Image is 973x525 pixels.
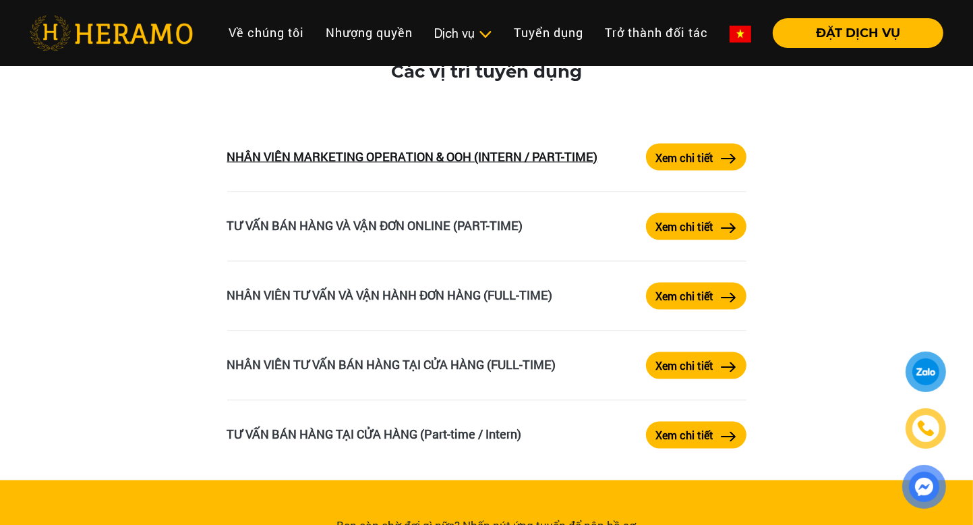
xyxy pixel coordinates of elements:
img: arrow [721,293,736,303]
h3: Các vị trí tuyển dụng [227,61,746,82]
a: Xem chi tiếtarrow [646,422,746,449]
img: arrow [721,362,736,372]
button: ĐẶT DỊCH VỤ [773,18,943,48]
label: Xem chi tiết [656,150,714,166]
a: Nhượng quyền [315,18,423,47]
a: ĐẶT DỊCH VỤ [762,27,943,39]
a: Tuyển dụng [503,18,594,47]
button: Xem chi tiết [646,283,746,310]
img: arrow [721,154,736,164]
a: Trở thành đối tác [594,18,719,47]
label: Xem chi tiết [656,428,714,444]
a: phone-icon [908,410,944,447]
a: Xem chi tiếtarrow [646,144,746,171]
img: subToggleIcon [478,28,492,41]
a: Xem chi tiếtarrow [646,352,746,379]
a: TƯ VẤN BÁN HÀNG TẠI CỬA HÀNG (Part-time / Intern) [227,426,522,443]
img: phone-icon [918,421,933,436]
a: Về chúng tôi [218,18,315,47]
a: TƯ VẤN BÁN HÀNG VÀ VẬN ĐƠN ONLINE (PART-TIME) [227,218,523,234]
a: Xem chi tiếtarrow [646,283,746,310]
label: Xem chi tiết [656,358,714,375]
a: NHÂN VIÊN TƯ VẤN VÀ VẬN HÀNH ĐƠN HÀNG (FULL-TIME) [227,287,553,304]
a: NHÂN VIÊN MARKETING OPERATION & OOH (INTERN / PART-TIME) [227,148,598,165]
img: vn-flag.png [730,26,751,43]
a: NHÂN VIÊN TƯ VẤN BÁN HÀNG TẠI CỬA HÀNG (FULL-TIME) [227,357,556,373]
button: Xem chi tiết [646,213,746,240]
img: arrow [721,223,736,233]
label: Xem chi tiết [656,219,714,236]
button: Xem chi tiết [646,422,746,449]
img: arrow [721,432,736,442]
button: Xem chi tiết [646,352,746,379]
a: Xem chi tiếtarrow [646,213,746,240]
label: Xem chi tiết [656,289,714,305]
img: heramo-logo.png [30,16,193,51]
button: Xem chi tiết [646,144,746,171]
div: Dịch vụ [434,24,492,43]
